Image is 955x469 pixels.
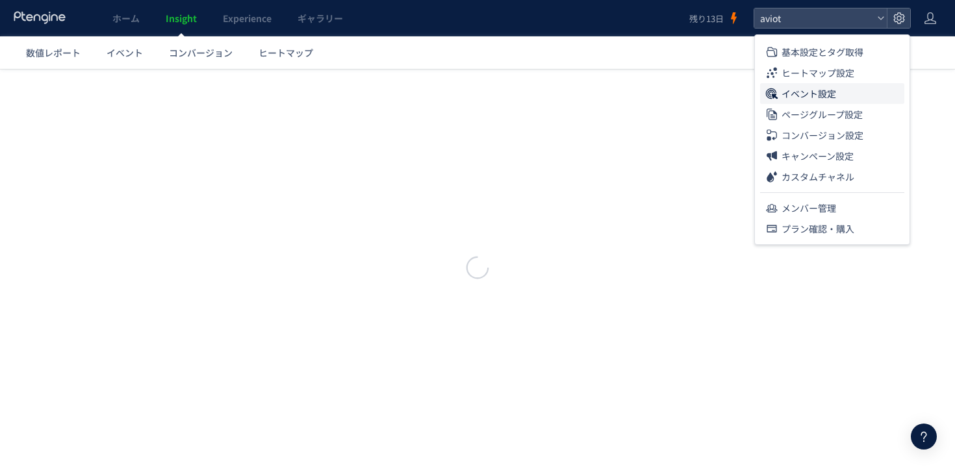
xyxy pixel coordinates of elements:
span: 数値レポート [26,46,81,59]
span: Insight [166,12,197,25]
span: ホーム [112,12,140,25]
span: イベント [107,46,143,59]
span: ページグループ設定 [782,104,863,125]
span: aviot [756,8,872,28]
span: ギャラリー [298,12,343,25]
span: 基本設定とタグ取得 [782,42,863,62]
span: ヒートマップ [259,46,313,59]
span: コンバージョン設定 [782,125,863,146]
span: 残り13日 [689,12,724,25]
span: イベント設定 [782,83,836,104]
span: コンバージョン [169,46,233,59]
span: Experience [223,12,272,25]
span: メンバー管理 [782,197,836,218]
span: カスタムチャネル [782,166,854,187]
span: キャンペーン設定 [782,146,854,166]
span: ヒートマップ設定 [782,62,854,83]
span: プラン確認・購入 [782,218,854,239]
